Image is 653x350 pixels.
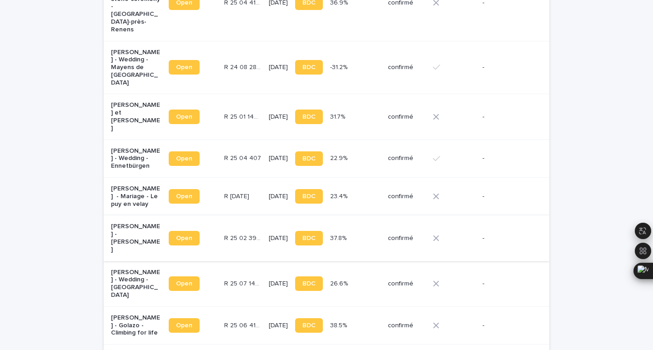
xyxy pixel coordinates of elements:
span: Open [176,155,192,162]
p: -31.2% [330,62,349,71]
span: Open [176,64,192,70]
p: - [482,113,533,121]
a: BDC [295,276,323,291]
span: Open [176,193,192,200]
p: [PERSON_NAME] - Wedding - Ennetbürgen [111,147,161,170]
p: 23.4% [330,191,349,200]
p: - [482,193,533,200]
p: R 25 04 407 [224,153,263,162]
a: Open [169,189,200,204]
a: BDC [295,318,323,333]
span: Open [176,322,192,329]
tr: [PERSON_NAME] - Wedding - Mayens de [GEOGRAPHIC_DATA]OpenR 24 08 2835R 24 08 2835 [DATE]BDC-31.2%... [104,41,549,94]
span: BDC [302,64,316,70]
span: Open [176,235,192,241]
p: confirmé [388,64,426,71]
p: confirmé [388,280,426,288]
p: [DATE] [269,235,288,242]
a: Open [169,60,200,75]
span: Open [176,280,192,287]
p: - [482,155,533,162]
p: [PERSON_NAME] - Wedding - [GEOGRAPHIC_DATA] [111,269,161,299]
p: [DATE] [269,113,288,121]
p: 26.6% [330,278,350,288]
p: [PERSON_NAME] et [PERSON_NAME] [111,101,161,132]
a: BDC [295,231,323,245]
tr: [PERSON_NAME] - Wedding - [GEOGRAPHIC_DATA]OpenR 25 07 1475R 25 07 1475 [DATE]BDC26.6%26.6% confi... [104,261,549,306]
p: R 25 02 3949 [224,233,263,242]
p: - [482,235,533,242]
span: Open [176,114,192,120]
tr: [PERSON_NAME] - Mariage - Le puy en velayOpenR [DATE]R [DATE] [DATE]BDC23.4%23.4% confirmé- [104,178,549,215]
p: R 25 07 1475 [224,278,263,288]
p: 31.7% [330,111,347,121]
p: confirmé [388,155,426,162]
p: R 25 01 1439 [224,111,263,121]
p: R 24 08 2835 [224,62,263,71]
span: BDC [302,155,316,162]
a: BDC [295,110,323,124]
span: BDC [302,280,316,287]
tr: [PERSON_NAME] - [PERSON_NAME]OpenR 25 02 3949R 25 02 3949 [DATE]BDC37.8%37.8% confirmé- [104,215,549,261]
tr: [PERSON_NAME] et [PERSON_NAME]OpenR 25 01 1439R 25 01 1439 [DATE]BDC31.7%31.7% confirmé- [104,94,549,140]
p: R [DATE] [224,191,251,200]
p: confirmé [388,113,426,121]
p: - [482,64,533,71]
p: 22.9% [330,153,349,162]
p: 38.5% [330,320,349,330]
p: [DATE] [269,322,288,330]
p: [DATE] [269,64,288,71]
p: confirmé [388,193,426,200]
p: - [482,322,533,330]
p: [PERSON_NAME] - Mariage - Le puy en velay [111,185,161,208]
p: [DATE] [269,155,288,162]
p: [DATE] [269,280,288,288]
p: confirmé [388,322,426,330]
a: BDC [295,151,323,166]
a: Open [169,151,200,166]
a: BDC [295,60,323,75]
span: BDC [302,114,316,120]
a: Open [169,231,200,245]
tr: [PERSON_NAME] - Wedding - EnnetbürgenOpenR 25 04 407R 25 04 407 [DATE]BDC22.9%22.9% confirmé- [104,140,549,177]
a: Open [169,276,200,291]
span: BDC [302,193,316,200]
tr: [PERSON_NAME] - Golazo - Climbing for lifeOpenR 25 06 4104R 25 06 4104 [DATE]BDC38.5%38.5% confirmé- [104,306,549,344]
p: 37.8% [330,233,348,242]
span: BDC [302,322,316,329]
a: Open [169,318,200,333]
p: [PERSON_NAME] - Wedding - Mayens de [GEOGRAPHIC_DATA] [111,49,161,87]
p: confirmé [388,235,426,242]
p: [PERSON_NAME] - [PERSON_NAME] [111,223,161,253]
span: BDC [302,235,316,241]
p: - [482,280,533,288]
p: [DATE] [269,193,288,200]
a: BDC [295,189,323,204]
p: [PERSON_NAME] - Golazo - Climbing for life [111,314,161,337]
a: Open [169,110,200,124]
p: R 25 06 4104 [224,320,263,330]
